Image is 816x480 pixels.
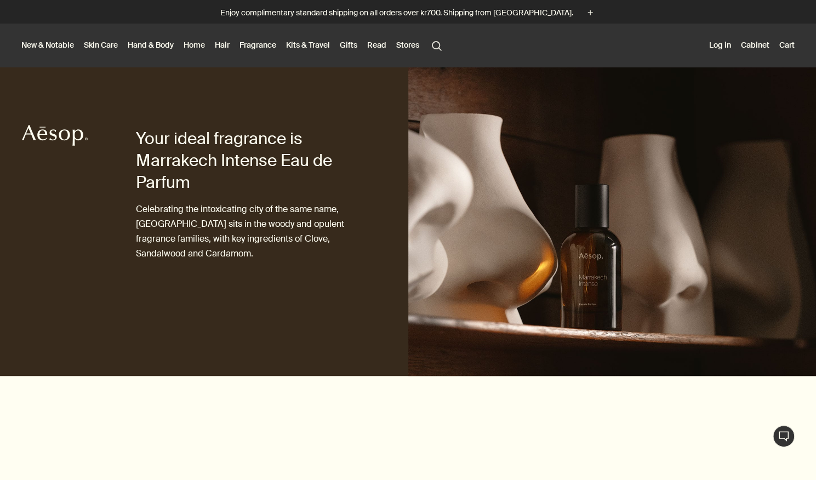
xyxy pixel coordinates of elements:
button: Cart [777,38,797,52]
p: Celebrating the intoxicating city of the same name, [GEOGRAPHIC_DATA] sits in the woody and opule... [136,202,364,261]
button: Log in [707,38,733,52]
nav: supplementary [707,24,797,67]
button: Open search [427,35,447,55]
a: Cabinet [739,38,772,52]
button: Stores [394,38,421,52]
button: Enjoy complimentary standard shipping on all orders over kr700. Shipping from [GEOGRAPHIC_DATA]. [220,7,596,19]
a: Skin Care [82,38,120,52]
button: Live Assistance [773,425,795,447]
a: Hand & Body [125,38,176,52]
a: Hair [213,38,232,52]
svg: Aesop [22,124,88,146]
a: Read [365,38,389,52]
a: Aesop [19,122,90,152]
p: Enjoy complimentary standard shipping on all orders over kr700. Shipping from [GEOGRAPHIC_DATA]. [220,7,573,19]
a: Gifts [338,38,360,52]
nav: primary [19,24,447,67]
a: Kits & Travel [284,38,332,52]
a: Home [181,38,207,52]
button: New & Notable [19,38,76,52]
h1: Your ideal fragrance is Marrakech Intense Eau de Parfum [136,128,364,193]
a: Fragrance [237,38,278,52]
